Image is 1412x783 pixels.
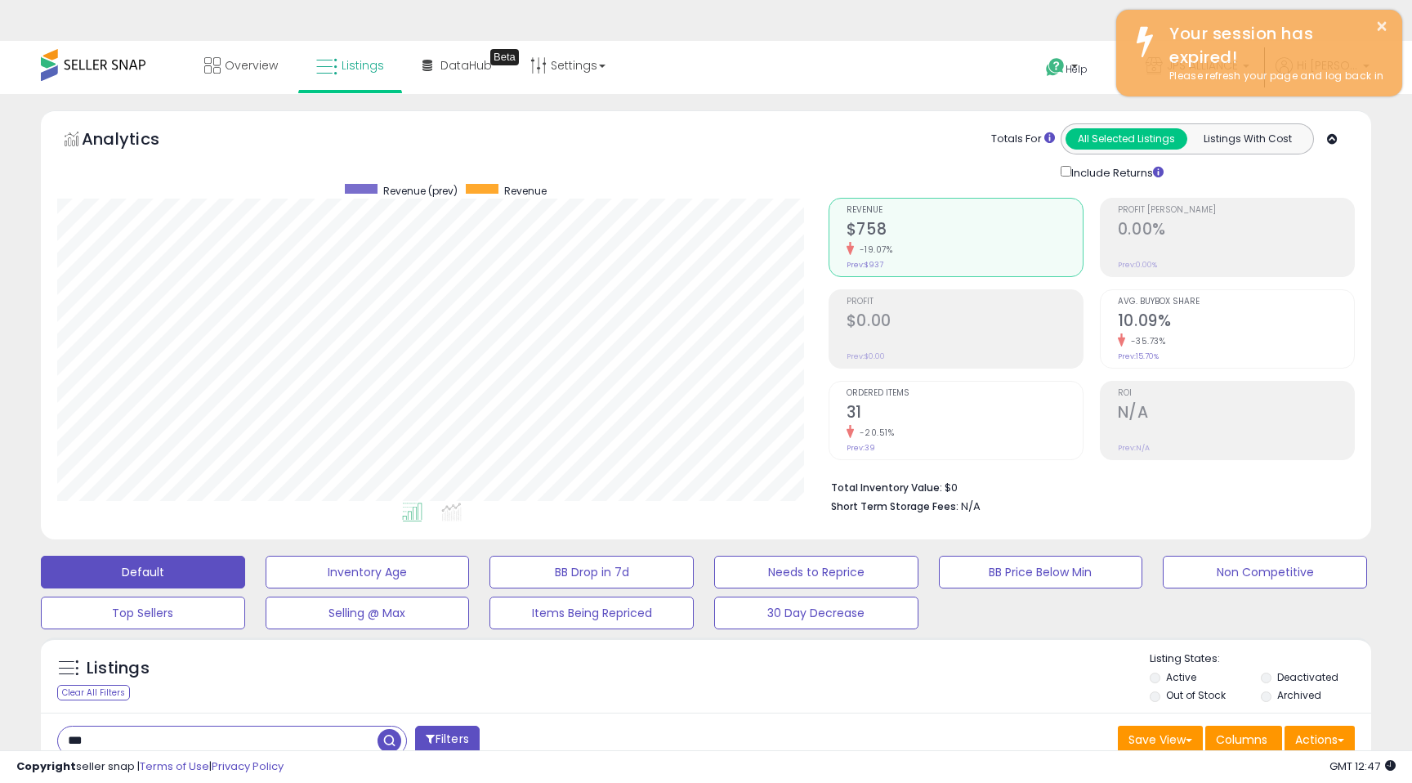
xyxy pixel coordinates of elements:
[1329,758,1396,774] span: 2025-10-14 12:47 GMT
[991,132,1055,147] div: Totals For
[518,41,618,90] a: Settings
[831,499,958,513] b: Short Term Storage Fees:
[1166,688,1226,702] label: Out of Stock
[1066,62,1088,76] span: Help
[847,403,1083,425] h2: 31
[847,206,1083,215] span: Revenue
[714,597,918,629] button: 30 Day Decrease
[847,443,875,453] small: Prev: 39
[847,311,1083,333] h2: $0.00
[1163,556,1367,588] button: Non Competitive
[87,657,150,680] h5: Listings
[410,41,504,90] a: DataHub
[1118,298,1354,306] span: Avg. Buybox Share
[1118,389,1354,398] span: ROI
[41,556,245,588] button: Default
[383,184,458,198] span: Revenue (prev)
[1118,726,1203,754] button: Save View
[266,556,470,588] button: Inventory Age
[304,41,396,90] a: Listings
[1166,670,1196,684] label: Active
[1216,732,1267,748] span: Columns
[440,57,492,74] span: DataHub
[854,244,893,256] small: -19.07%
[847,298,1083,306] span: Profit
[342,57,384,74] span: Listings
[225,57,278,74] span: Overview
[212,758,284,774] a: Privacy Policy
[847,260,883,270] small: Prev: $937
[16,759,284,775] div: seller snap | |
[1118,220,1354,242] h2: 0.00%
[415,726,479,754] button: Filters
[847,389,1083,398] span: Ordered Items
[831,477,1343,496] li: $0
[490,49,519,65] div: Tooltip anchor
[1033,45,1119,94] a: Help
[82,128,191,154] h5: Analytics
[1157,22,1390,69] div: Your session has expired!
[1205,726,1282,754] button: Columns
[504,184,547,198] span: Revenue
[1118,206,1354,215] span: Profit [PERSON_NAME]
[1118,311,1354,333] h2: 10.09%
[831,481,942,494] b: Total Inventory Value:
[939,556,1143,588] button: BB Price Below Min
[1118,260,1157,270] small: Prev: 0.00%
[714,556,918,588] button: Needs to Reprice
[1118,443,1150,453] small: Prev: N/A
[16,758,76,774] strong: Copyright
[489,556,694,588] button: BB Drop in 7d
[489,597,694,629] button: Items Being Repriced
[847,351,885,361] small: Prev: $0.00
[57,685,130,700] div: Clear All Filters
[41,597,245,629] button: Top Sellers
[140,758,209,774] a: Terms of Use
[266,597,470,629] button: Selling @ Max
[847,220,1083,242] h2: $758
[1118,351,1159,361] small: Prev: 15.70%
[1277,670,1338,684] label: Deactivated
[961,499,981,514] span: N/A
[1045,57,1066,78] i: Get Help
[854,427,895,439] small: -20.51%
[1125,335,1166,347] small: -35.73%
[1150,651,1370,667] p: Listing States:
[1118,403,1354,425] h2: N/A
[1277,688,1321,702] label: Archived
[1066,128,1187,150] button: All Selected Listings
[1285,726,1355,754] button: Actions
[192,41,290,90] a: Overview
[1186,128,1308,150] button: Listings With Cost
[1157,69,1390,84] div: Please refresh your page and log back in
[1048,163,1183,181] div: Include Returns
